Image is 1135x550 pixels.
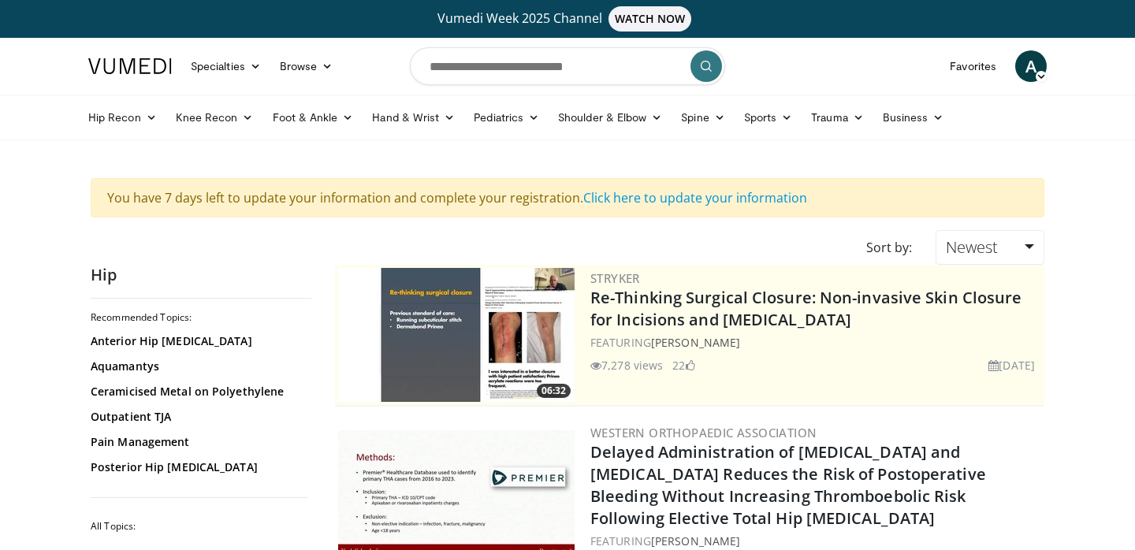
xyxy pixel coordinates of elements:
span: Newest [946,236,998,258]
a: Favorites [940,50,1006,82]
a: A [1015,50,1047,82]
h2: Hip [91,265,311,285]
div: You have 7 days left to update your information and complete your registration. [91,178,1044,217]
a: Western Orthopaedic Association [590,425,817,440]
span: 06:32 [537,384,571,398]
a: Sports [735,102,802,133]
a: Aquamantys [91,359,303,374]
img: f1f532c3-0ef6-42d5-913a-00ff2bbdb663.300x170_q85_crop-smart_upscale.jpg [338,268,575,402]
a: 06:32 [338,268,575,402]
a: Outpatient TJA [91,409,303,425]
div: FEATURING [590,533,1041,549]
a: Stryker [590,270,640,286]
div: Sort by: [854,230,924,265]
a: Anterior Hip [MEDICAL_DATA] [91,333,303,349]
div: FEATURING [590,334,1041,351]
li: 7,278 views [590,357,663,373]
a: Delayed Administration of [MEDICAL_DATA] and [MEDICAL_DATA] Reduces the Risk of Postoperative Ble... [590,441,986,529]
li: [DATE] [988,357,1035,373]
a: Posterior Hip [MEDICAL_DATA] [91,459,303,475]
h2: All Topics: [91,520,307,533]
a: [PERSON_NAME] [651,533,740,548]
a: Vumedi Week 2025 ChannelWATCH NOW [91,6,1044,32]
img: VuMedi Logo [88,58,172,74]
input: Search topics, interventions [410,47,725,85]
a: Knee Recon [166,102,263,133]
a: Spine [672,102,734,133]
span: WATCH NOW [608,6,692,32]
a: Trauma [802,102,873,133]
a: Business [873,102,954,133]
a: Pediatrics [464,102,549,133]
a: Click here to update your information [583,189,807,206]
a: Pain Management [91,434,303,450]
a: Specialties [181,50,270,82]
a: Foot & Ankle [263,102,363,133]
a: Ceramicised Metal on Polyethylene [91,384,303,399]
a: Newest [936,230,1044,265]
h2: Recommended Topics: [91,311,307,324]
li: 22 [672,357,694,373]
a: Browse [270,50,343,82]
a: Shoulder & Elbow [549,102,672,133]
a: Hip Recon [79,102,166,133]
a: Hand & Wrist [363,102,464,133]
a: [PERSON_NAME] [651,335,740,350]
a: Re-Thinking Surgical Closure: Non-invasive Skin Closure for Incisions and [MEDICAL_DATA] [590,287,1022,330]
